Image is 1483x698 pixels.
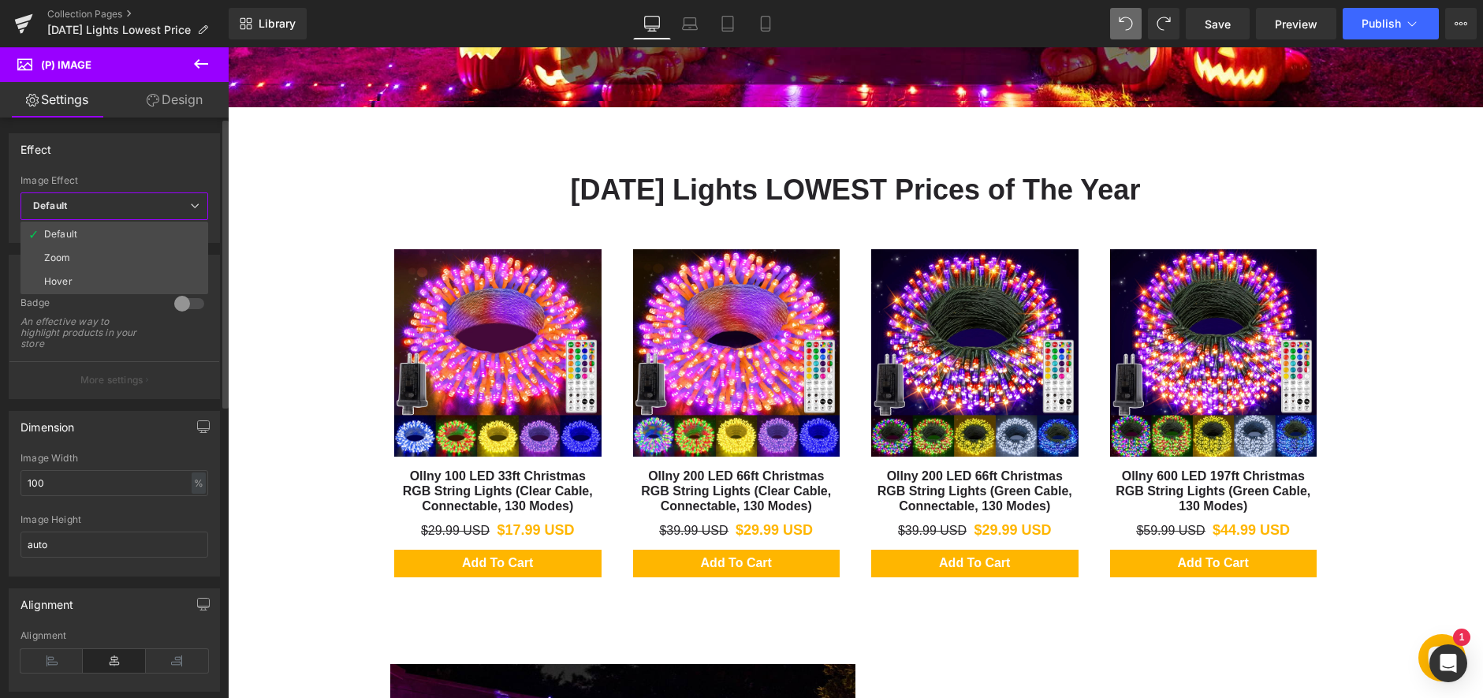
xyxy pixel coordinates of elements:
[80,373,143,387] p: More settings
[20,532,208,558] input: auto
[259,17,296,31] span: Library
[20,470,208,496] input: auto
[41,58,91,71] span: (P) Image
[44,252,71,263] div: Zoom
[1186,587,1243,638] inbox-online-store-chat: Shopify online store chat
[1148,8,1179,39] button: Redo
[1110,8,1142,39] button: Undo
[1362,17,1401,30] span: Publish
[192,472,206,494] div: %
[20,297,158,313] div: Badge
[20,630,208,641] div: Alignment
[47,24,191,36] span: [DATE] Lights Lowest Price
[20,134,51,156] div: Effect
[228,47,1483,698] iframe: To enrich screen reader interactions, please activate Accessibility in Grammarly extension settings
[1256,8,1336,39] a: Preview
[20,175,208,186] div: Image Effect
[9,361,219,398] button: More settings
[229,8,307,39] a: New Library
[20,514,208,525] div: Image Height
[20,316,156,349] div: An effective way to highlight products in your store
[47,8,229,21] a: Collection Pages
[44,229,77,240] div: Default
[1205,16,1231,32] span: Save
[1275,16,1317,32] span: Preview
[633,8,671,39] a: Desktop
[44,276,73,287] div: Hover
[709,8,747,39] a: Tablet
[1429,644,1467,682] div: Open Intercom Messenger
[117,82,232,118] a: Design
[671,8,709,39] a: Laptop
[20,453,208,464] div: Image Width
[1343,8,1439,39] button: Publish
[1445,8,1477,39] button: More
[747,8,784,39] a: Mobile
[20,412,75,434] div: Dimension
[33,200,67,211] b: Default
[20,589,74,611] div: Alignment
